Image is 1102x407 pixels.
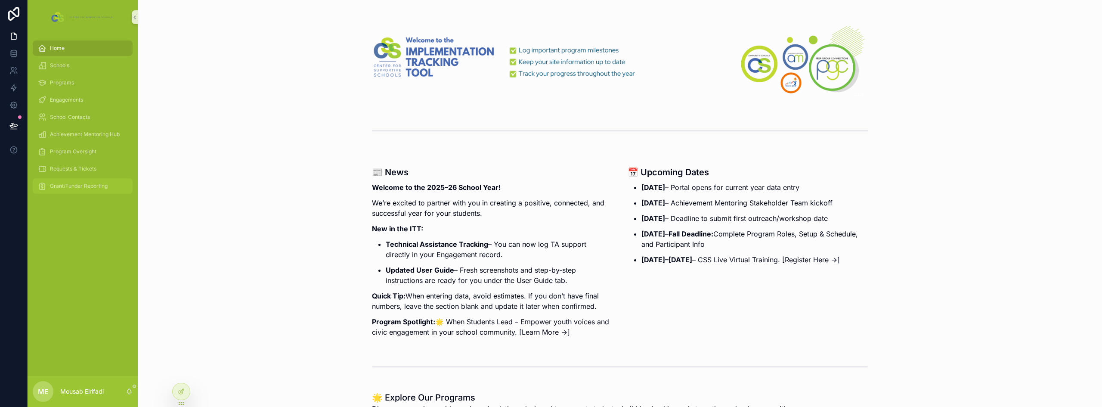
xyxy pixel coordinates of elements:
strong: Updated User Guide [386,266,454,274]
p: – Achievement Mentoring Stakeholder Team kickoff [641,198,868,208]
a: Achievement Mentoring Hub [33,127,133,142]
strong: Technical Assistance Tracking [386,240,488,249]
p: – CSS Live Virtual Training. [Register Here →] [641,255,868,265]
p: – Deadline to submit first outreach/workshop date [641,213,868,224]
span: Requests & Tickets [50,165,96,172]
a: Program Oversight [33,144,133,159]
span: Programs [50,79,74,86]
a: Requests & Tickets [33,161,133,177]
a: Programs [33,75,133,90]
strong: [DATE] [641,199,665,207]
p: – Fresh screenshots and step-by-step instructions are ready for you under the User Guide tab. [386,265,612,286]
a: Engagements [33,92,133,108]
span: Grant/Funder Reporting [50,183,108,190]
p: We’re excited to partner with you in creating a positive, connected, and successful year for your... [372,198,612,218]
p: When entering data, avoid estimates. If you don’t have final numbers, leave the section blank and... [372,291,612,311]
a: School Contacts [33,109,133,125]
p: – Portal opens for current year data entry [641,182,868,193]
a: Home [33,40,133,56]
strong: [DATE] [641,230,665,238]
span: Home [50,45,65,52]
p: 🌟 When Students Lead – Empower youth voices and civic engagement in your school community. [Learn... [372,317,612,337]
a: Schools [33,58,133,73]
span: School Contacts [50,114,90,121]
span: Program Oversight [50,148,96,155]
strong: [DATE] [641,214,665,223]
span: Achievement Mentoring Hub [50,131,120,138]
div: scrollable content [28,34,138,205]
p: – Complete Program Roles, Setup & Schedule, and Participant Info [641,229,868,249]
strong: Welcome to the 2025–26 School Year! [372,183,501,192]
h3: 📅 Upcoming Dates [628,166,868,179]
strong: [DATE]–[DATE] [641,255,692,264]
p: Mousab Elrifadi [60,387,104,396]
h1: 🌟 Explore Our Programs [372,391,795,404]
strong: New in the ITT: [372,224,423,233]
span: Engagements [50,96,83,103]
img: App logo [50,10,115,24]
h3: 📰 News [372,166,612,179]
strong: Fall Deadline: [669,230,713,238]
strong: Program Spotlight: [372,317,435,326]
img: 33327-ITT-Banner-Noloco-(4).png [372,21,868,96]
a: Grant/Funder Reporting [33,178,133,194]
span: ME [38,386,49,397]
span: Schools [50,62,69,69]
strong: Quick Tip: [372,292,406,300]
p: – You can now log TA support directly in your Engagement record. [386,239,612,260]
strong: [DATE] [641,183,665,192]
